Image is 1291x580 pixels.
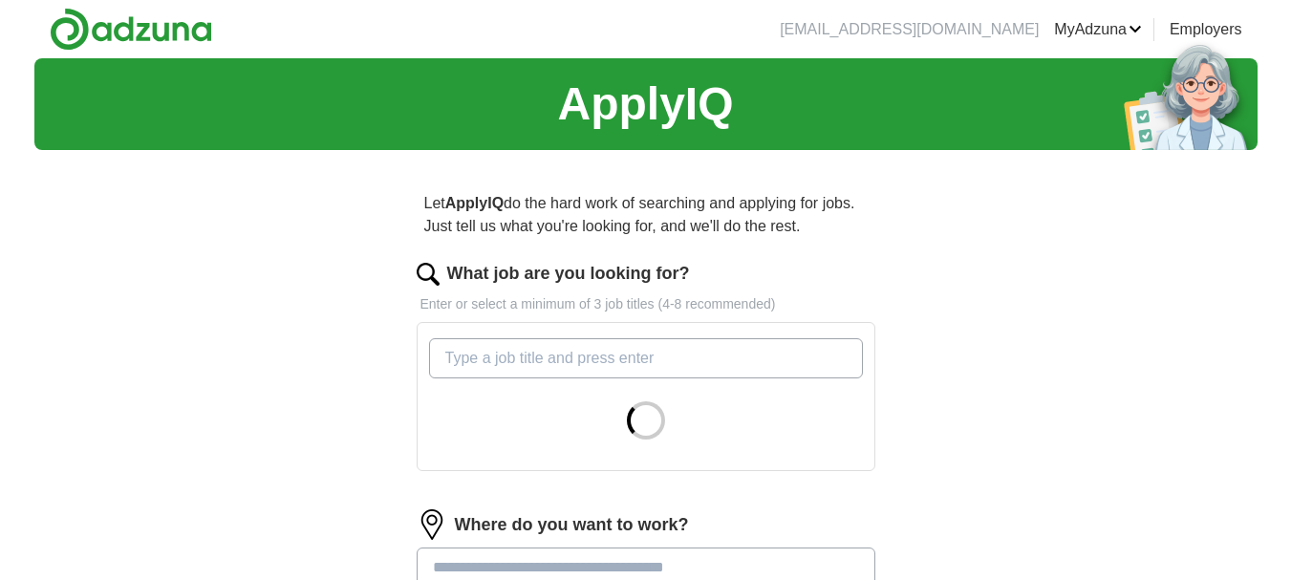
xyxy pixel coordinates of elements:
[780,18,1039,41] li: [EMAIL_ADDRESS][DOMAIN_NAME]
[417,509,447,540] img: location.png
[455,512,689,538] label: Where do you want to work?
[1170,18,1242,41] a: Employers
[417,294,875,314] p: Enter or select a minimum of 3 job titles (4-8 recommended)
[447,261,690,287] label: What job are you looking for?
[445,195,504,211] strong: ApplyIQ
[417,263,440,286] img: search.png
[417,184,875,246] p: Let do the hard work of searching and applying for jobs. Just tell us what you're looking for, an...
[1054,18,1142,41] a: MyAdzuna
[557,70,733,139] h1: ApplyIQ
[50,8,212,51] img: Adzuna logo
[429,338,863,378] input: Type a job title and press enter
